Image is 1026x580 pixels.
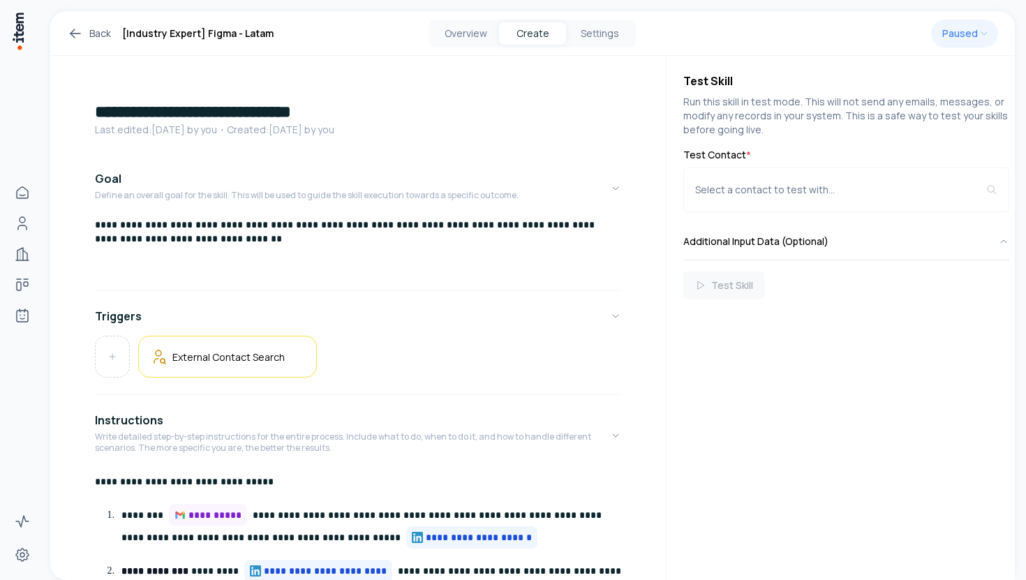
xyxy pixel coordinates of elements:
[95,336,621,389] div: Triggers
[695,183,986,197] div: Select a contact to test with...
[683,148,1009,162] label: Test Contact
[8,507,36,535] a: Activity
[8,179,36,207] a: Home
[8,302,36,329] a: Agents
[432,22,499,45] button: Overview
[8,209,36,237] a: People
[122,25,274,42] h1: [Industry Expert] Figma - Latam
[11,11,25,51] img: Item Brain Logo
[499,22,566,45] button: Create
[683,73,1009,89] h4: Test Skill
[95,218,621,285] div: GoalDefine an overall goal for the skill. This will be used to guide the skill execution towards ...
[95,308,142,325] h4: Triggers
[95,297,621,336] button: Triggers
[566,22,633,45] button: Settings
[172,350,285,364] h5: External Contact Search
[95,123,621,137] p: Last edited: [DATE] by you ・Created: [DATE] by you
[95,431,610,454] p: Write detailed step-by-step instructions for the entire process. Include what to do, when to do i...
[95,190,519,201] p: Define an overall goal for the skill. This will be used to guide the skill execution towards a sp...
[95,159,621,218] button: GoalDefine an overall goal for the skill. This will be used to guide the skill execution towards ...
[95,412,163,429] h4: Instructions
[95,170,121,187] h4: Goal
[683,223,1009,260] button: Additional Input Data (Optional)
[683,95,1009,137] p: Run this skill in test mode. This will not send any emails, messages, or modify any records in yo...
[8,271,36,299] a: Deals
[8,541,36,569] a: Settings
[8,240,36,268] a: Companies
[95,401,621,470] button: InstructionsWrite detailed step-by-step instructions for the entire process. Include what to do, ...
[67,25,111,42] a: Back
